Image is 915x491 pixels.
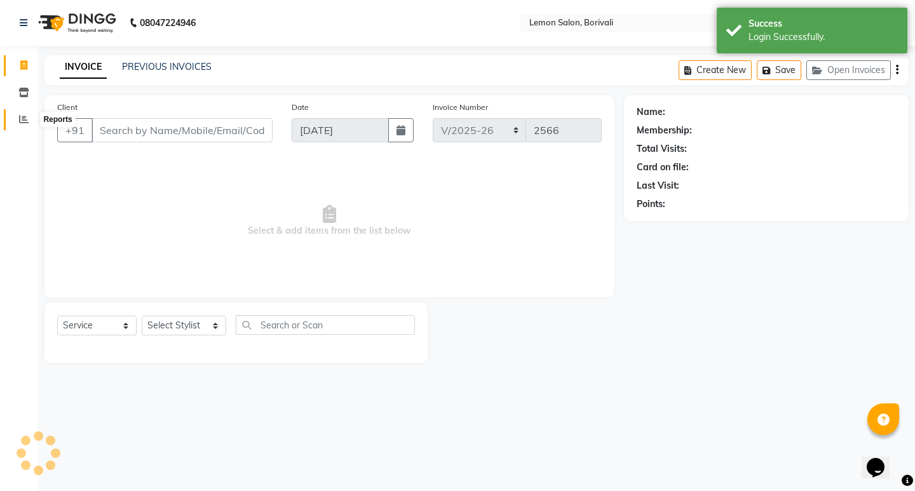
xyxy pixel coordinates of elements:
[749,30,898,44] div: Login Successfully.
[637,179,679,192] div: Last Visit:
[757,60,801,80] button: Save
[806,60,891,80] button: Open Invoices
[91,118,273,142] input: Search by Name/Mobile/Email/Code
[40,112,75,127] div: Reports
[433,102,488,113] label: Invoice Number
[236,315,415,335] input: Search or Scan
[60,56,107,79] a: INVOICE
[749,17,898,30] div: Success
[637,105,665,119] div: Name:
[679,60,752,80] button: Create New
[637,142,687,156] div: Total Visits:
[637,198,665,211] div: Points:
[122,61,212,72] a: PREVIOUS INVOICES
[292,102,309,113] label: Date
[57,102,78,113] label: Client
[862,440,902,478] iframe: chat widget
[57,158,602,285] span: Select & add items from the list below
[32,5,119,41] img: logo
[57,118,93,142] button: +91
[140,5,196,41] b: 08047224946
[637,124,692,137] div: Membership:
[637,161,689,174] div: Card on file:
